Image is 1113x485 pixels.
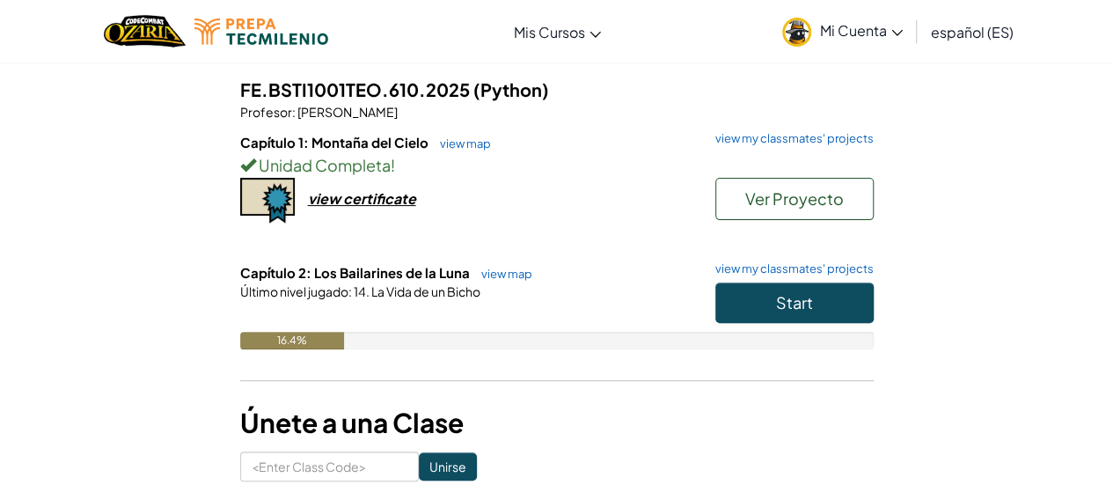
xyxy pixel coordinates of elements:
input: <Enter Class Code> [240,452,419,481]
span: Mi Cuenta [820,21,903,40]
img: certificate-icon.png [240,178,295,224]
a: view my classmates' projects [707,133,874,144]
div: view certificate [308,189,416,208]
span: La Vida de un Bicho [370,283,480,299]
img: Tecmilenio logo [194,18,328,45]
span: Profesor [240,104,292,120]
span: [PERSON_NAME] [296,104,398,120]
span: español (ES) [931,23,1014,41]
span: Capítulo 1: Montaña del Cielo [240,134,431,151]
span: Start [776,292,813,312]
a: español (ES) [922,8,1022,55]
a: view map [472,267,532,281]
button: Ver Proyecto [715,178,874,220]
span: : [348,283,352,299]
span: ! [391,155,395,175]
span: 14. [352,283,370,299]
a: Mi Cuenta [773,4,912,59]
a: Ozaria by CodeCombat logo [104,13,186,49]
span: FE.BSTI1001TEO.610.2025 [240,78,473,100]
h3: Únete a una Clase [240,403,874,443]
div: 16.4% [240,332,344,349]
img: avatar [782,18,811,47]
span: : [292,104,296,120]
img: Home [104,13,186,49]
a: Mis Cursos [505,8,610,55]
span: (Python) [473,78,549,100]
span: Capítulo 2: Los Bailarines de la Luna [240,264,472,281]
span: Mis Cursos [514,23,585,41]
span: Último nivel jugado [240,283,348,299]
a: view certificate [240,189,416,208]
a: view my classmates' projects [707,263,874,275]
input: Unirse [419,452,477,481]
span: Unidad Completa [256,155,391,175]
button: Start [715,283,874,323]
a: view map [431,136,491,151]
span: Ver Proyecto [745,188,844,209]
